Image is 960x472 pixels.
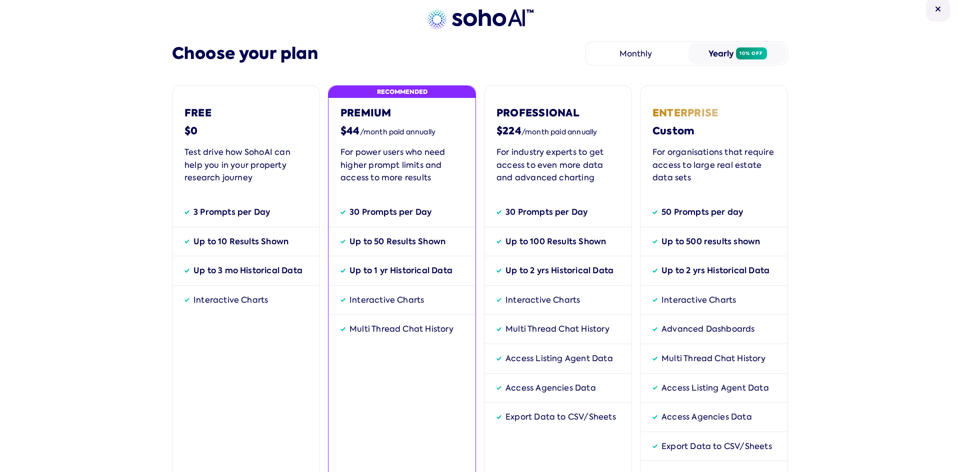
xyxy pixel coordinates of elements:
img: Tick Icon [652,294,657,307]
img: Tick Icon [652,382,657,395]
img: Tick Icon [496,206,501,219]
div: Access Listing Agent Data [661,382,769,395]
div: Up to 3 mo Historical Data [193,264,302,277]
img: Tick Icon [496,411,501,424]
img: Tick Icon [496,352,501,365]
img: Tick Icon [652,323,657,336]
div: Access Agencies Data [661,411,752,424]
img: Tick Icon [652,264,657,277]
img: Tick Icon [340,264,345,277]
div: Multi Thread Chat History [661,352,765,365]
div: 30 Prompts per Day [349,206,431,219]
div: Enterprise [652,106,775,120]
img: Tick Icon [184,294,189,307]
div: Export Data to CSV/Sheets [661,440,772,453]
img: SohoAI [427,9,533,29]
div: Up to 100 Results Shown [505,235,606,248]
div: Advanced Dashboards [661,323,755,336]
div: For power users who need higher prompt limits and access to more results [340,146,463,186]
img: Tick Icon [652,206,657,219]
div: Up to 10 Results Shown [193,235,288,248]
div: Access Agencies Data [505,382,596,395]
div: $44 [340,124,463,138]
div: Multi Thread Chat History [505,323,609,336]
div: Professional [496,106,619,120]
div: Yearly [688,43,786,64]
div: $224 [496,124,619,138]
div: Premium [340,106,463,120]
div: Access Listing Agent Data [505,352,613,365]
span: /month paid annually [521,127,597,136]
div: 30 Prompts per Day [505,206,587,219]
span: /month paid annually [360,127,435,136]
div: Up to 50 Results Shown [349,235,445,248]
img: Tick Icon [652,235,657,248]
img: Tick Icon [496,323,501,336]
div: Interactive Charts [661,294,736,307]
span: 10% off [736,47,767,59]
div: Choose your plan [172,42,318,65]
div: Up to 2 yrs Historical Data [661,264,769,277]
div: Multi Thread Chat History [349,323,453,336]
div: Up to 2 yrs Historical Data [505,264,613,277]
img: Tick Icon [652,352,657,365]
div: Up to 500 results shown [661,235,760,248]
div: Interactive Charts [349,294,424,307]
div: For organisations that require access to large real estate data sets [652,146,775,186]
img: Tick Icon [340,206,345,219]
div: 50 Prompts per day [661,206,743,219]
img: Tick Icon [652,411,657,424]
img: Tick Icon [184,235,189,248]
img: Tick Icon [340,294,345,307]
div: Free [184,106,307,120]
img: Tick Icon [496,382,501,395]
img: Tick Icon [496,264,501,277]
img: Tick Icon [184,206,189,219]
div: Export Data to CSV/Sheets [505,411,616,424]
img: Close [935,6,941,12]
div: Interactive Charts [505,294,580,307]
div: Monthly [586,43,684,64]
div: $0 [184,124,307,138]
div: For industry experts to get access to even more data and advanced charting [496,146,619,186]
div: 3 Prompts per Day [193,206,270,219]
div: Test drive how SohoAI can help you in your property research journey [184,146,307,186]
img: Tick Icon [340,235,345,248]
div: Recommended [328,86,475,98]
img: Tick Icon [652,440,657,453]
img: Tick Icon [340,323,345,336]
div: Custom [652,124,775,138]
img: Tick Icon [184,264,189,277]
div: Interactive Charts [193,294,268,307]
div: Up to 1 yr Historical Data [349,264,452,277]
img: Tick Icon [496,294,501,307]
img: Tick Icon [496,235,501,248]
